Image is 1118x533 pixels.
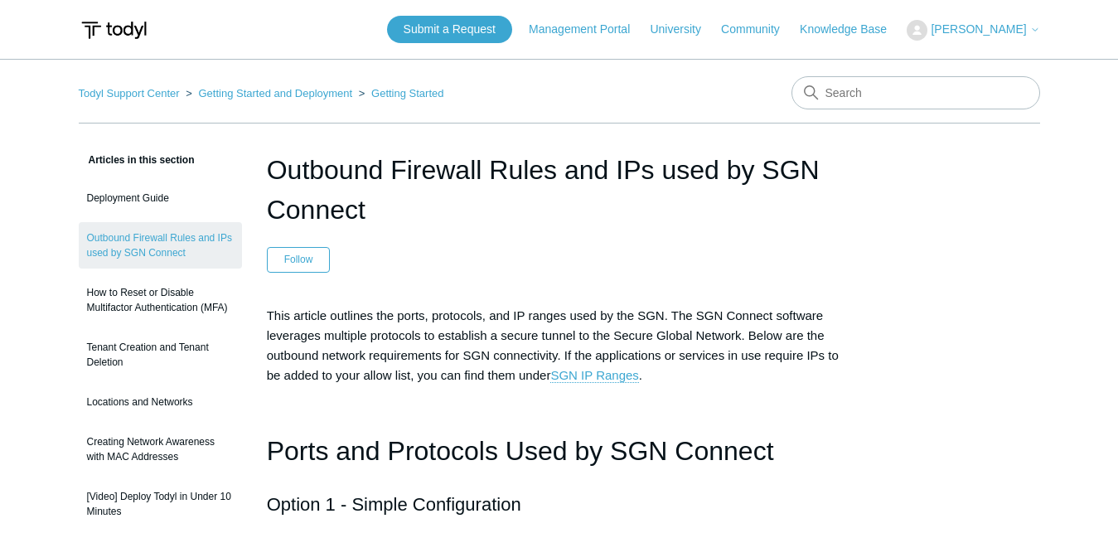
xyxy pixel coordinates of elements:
[387,16,512,43] a: Submit a Request
[79,332,242,378] a: Tenant Creation and Tenant Deletion
[79,386,242,418] a: Locations and Networks
[267,430,852,472] h1: Ports and Protocols Used by SGN Connect
[267,247,331,272] button: Follow Article
[907,20,1039,41] button: [PERSON_NAME]
[79,426,242,472] a: Creating Network Awareness with MAC Addresses
[198,87,352,99] a: Getting Started and Deployment
[79,154,195,166] span: Articles in this section
[79,222,242,269] a: Outbound Firewall Rules and IPs used by SGN Connect
[800,21,903,38] a: Knowledge Base
[79,87,180,99] a: Todyl Support Center
[79,182,242,214] a: Deployment Guide
[267,150,852,230] h1: Outbound Firewall Rules and IPs used by SGN Connect
[267,490,852,519] h2: Option 1 - Simple Configuration
[267,308,839,383] span: This article outlines the ports, protocols, and IP ranges used by the SGN. The SGN Connect softwa...
[79,277,242,323] a: How to Reset or Disable Multifactor Authentication (MFA)
[182,87,356,99] li: Getting Started and Deployment
[79,15,149,46] img: Todyl Support Center Help Center home page
[550,368,638,383] a: SGN IP Ranges
[791,76,1040,109] input: Search
[356,87,444,99] li: Getting Started
[79,87,183,99] li: Todyl Support Center
[931,22,1026,36] span: [PERSON_NAME]
[529,21,646,38] a: Management Portal
[650,21,717,38] a: University
[371,87,443,99] a: Getting Started
[721,21,796,38] a: Community
[79,481,242,527] a: [Video] Deploy Todyl in Under 10 Minutes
